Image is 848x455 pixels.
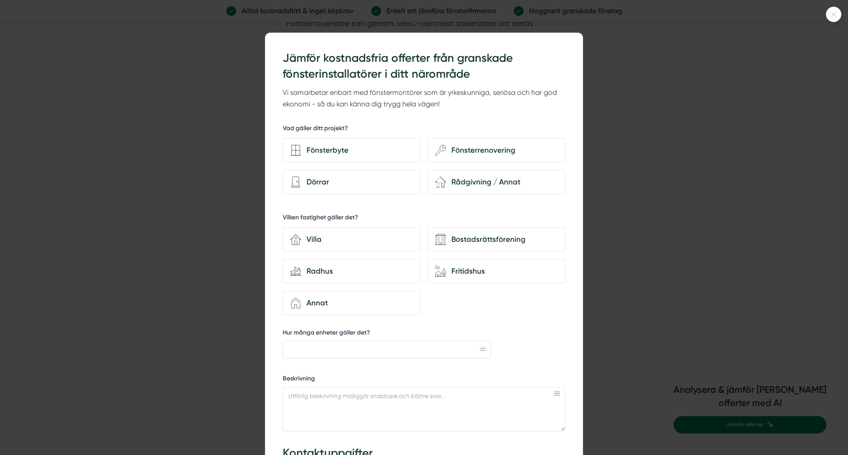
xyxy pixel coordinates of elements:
h5: Vad gäller ditt projekt? [283,124,348,135]
h5: Vilken fastighet gäller det? [283,213,358,224]
label: Beskrivning [283,374,565,385]
h3: Jämför kostnadsfria offerter från granskade fönsterinstallatörer i ditt närområde [283,50,565,83]
label: Hur många enheter gäller det? [283,328,491,339]
p: Vi samarbetar enbart med fönstermontörer som är yrkeskunniga, seriösa och har god ekonomi - så du... [283,87,565,110]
